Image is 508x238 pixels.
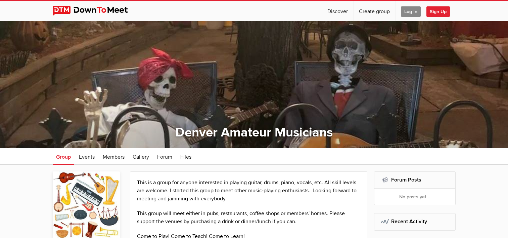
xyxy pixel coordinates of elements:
[354,1,395,21] a: Create group
[426,6,450,17] span: Sign Up
[322,1,353,21] a: Discover
[381,213,449,230] h2: Recent Activity
[129,148,152,165] a: Gallery
[99,148,128,165] a: Members
[426,1,455,21] a: Sign Up
[53,6,138,16] img: DownToMeet
[56,154,71,160] span: Group
[157,154,172,160] span: Forum
[137,209,361,226] p: This group will meet either in pubs, restaurants, coffee shops or members' homes. Please support ...
[76,148,98,165] a: Events
[177,148,195,165] a: Files
[401,6,421,17] span: Log In
[396,1,426,21] a: Log In
[180,154,191,160] span: Files
[391,176,421,183] a: Forum Posts
[154,148,176,165] a: Forum
[133,154,149,160] span: Gallery
[137,178,361,203] p: This is a group for anyone interested in playing guitar, drums, piano, vocals, etc. All skill lev...
[103,154,125,160] span: Members
[53,148,74,165] a: Group
[79,154,95,160] span: Events
[374,189,455,205] div: No posts yet...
